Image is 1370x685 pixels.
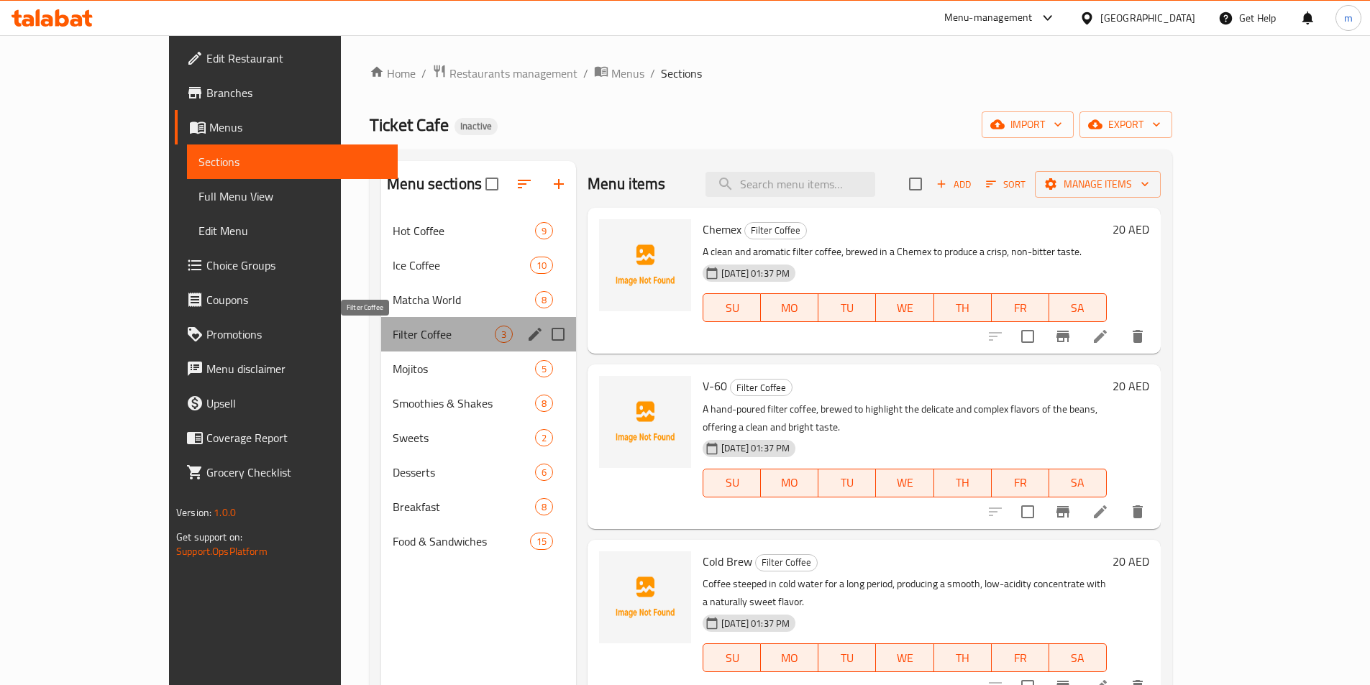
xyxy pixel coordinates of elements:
button: Manage items [1035,171,1161,198]
span: TU [824,472,870,493]
div: Matcha World8 [381,282,576,317]
span: SU [709,472,755,493]
div: Inactive [455,118,498,135]
span: Add item [931,173,977,196]
span: 8 [536,500,552,514]
span: WE [882,298,928,318]
span: 10 [531,259,552,272]
a: Edit Menu [187,213,398,248]
span: Add [934,176,973,193]
img: Chemex [599,219,691,311]
span: Edit Restaurant [206,50,386,67]
span: FR [997,648,1044,668]
span: Ice Coffee [393,257,530,274]
span: Sort items [977,173,1035,196]
a: Promotions [175,317,398,351]
button: SA [1049,293,1107,322]
a: Support.OpsPlatform [176,542,268,561]
span: TH [940,648,986,668]
button: TH [934,643,992,672]
span: m [1344,10,1353,26]
span: WE [882,648,928,668]
a: Sections [187,144,398,179]
button: FR [992,469,1049,497]
img: V-60 [599,376,691,468]
button: Add section [542,167,576,201]
span: import [993,116,1062,134]
span: Filter Coffee [731,380,792,396]
span: Sections [661,65,702,82]
span: Select to update [1013,321,1043,351]
a: Menu disclaimer [175,351,398,386]
span: Menus [209,119,386,136]
span: Get support on: [176,528,242,546]
button: FR [992,643,1049,672]
span: Upsell [206,395,386,412]
a: Edit menu item [1092,328,1109,345]
span: Inactive [455,120,498,132]
span: Promotions [206,326,386,343]
span: Sort [986,176,1026,193]
div: Matcha World [393,291,535,308]
span: [DATE] 01:37 PM [716,267,795,280]
div: Ice Coffee10 [381,248,576,282]
h6: 20 AED [1113,551,1149,571]
span: SA [1055,298,1101,318]
div: Breakfast8 [381,489,576,524]
span: MO [767,298,813,318]
span: 2 [536,431,552,445]
div: items [535,498,553,515]
div: items [535,291,553,308]
div: Sweets2 [381,420,576,455]
span: TH [940,298,986,318]
button: MO [761,643,818,672]
span: WE [882,472,928,493]
span: Hot Coffee [393,222,535,239]
div: Smoothies & Shakes [393,395,535,412]
div: Filter Coffee [744,222,807,239]
button: delete [1120,495,1155,529]
div: items [530,257,553,274]
span: Menu disclaimer [206,360,386,377]
span: Grocery Checklist [206,464,386,481]
span: Filter Coffee [393,326,495,343]
h6: 20 AED [1113,376,1149,396]
div: Hot Coffee9 [381,213,576,248]
button: SU [703,293,761,322]
input: search [705,172,875,197]
div: Desserts6 [381,455,576,489]
span: Version: [176,503,211,522]
span: Full Menu View [198,188,386,205]
div: items [535,222,553,239]
li: / [583,65,588,82]
button: SA [1049,643,1107,672]
span: 8 [536,397,552,410]
button: FR [992,293,1049,322]
div: Mojitos5 [381,351,576,386]
div: [GEOGRAPHIC_DATA] [1100,10,1195,26]
li: / [421,65,426,82]
div: items [535,360,553,377]
span: Select section [900,169,931,199]
button: export [1079,111,1172,138]
span: Cold Brew [703,551,752,572]
button: import [982,111,1074,138]
span: Edit Menu [198,222,386,239]
span: Sections [198,153,386,170]
span: Choice Groups [206,257,386,274]
span: 5 [536,362,552,376]
li: / [650,65,655,82]
span: 1.0.0 [214,503,236,522]
a: Choice Groups [175,248,398,282]
div: Filter Coffee [755,554,818,571]
a: Edit Restaurant [175,41,398,75]
div: items [535,429,553,446]
span: 9 [536,224,552,238]
span: Filter Coffee [756,554,817,571]
h2: Menu items [588,173,666,195]
div: Smoothies & Shakes8 [381,386,576,420]
button: TU [818,293,876,322]
span: Restaurants management [449,65,577,82]
div: Menu-management [944,9,1033,27]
